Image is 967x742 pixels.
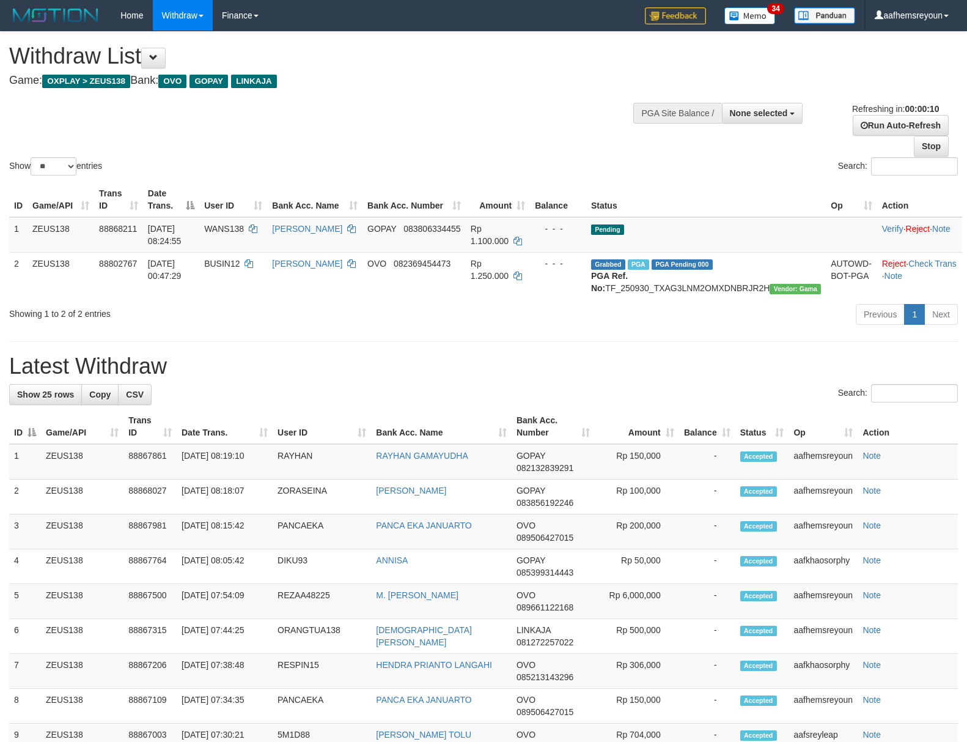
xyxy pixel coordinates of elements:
[530,182,586,217] th: Balance
[679,480,735,514] td: -
[740,486,777,497] span: Accepted
[679,689,735,724] td: -
[862,590,881,600] a: Note
[267,182,362,217] th: Bank Acc. Name: activate to sort column ascending
[9,514,41,549] td: 3
[9,252,28,299] td: 2
[740,730,777,741] span: Accepted
[9,182,28,217] th: ID
[517,603,573,612] span: Copy 089661122168 to clipboard
[9,654,41,689] td: 7
[789,619,858,654] td: aafhemsreyoun
[376,555,408,565] a: ANNISA
[924,304,958,325] a: Next
[9,217,28,253] td: 1
[517,521,535,530] span: OVO
[517,695,535,705] span: OVO
[367,224,396,234] span: GOPAY
[789,480,858,514] td: aafhemsreyoun
[99,224,137,234] span: 88868211
[789,514,858,549] td: aafhemsreyoun
[9,75,633,87] h4: Game: Bank:
[652,259,713,270] span: PGA Pending
[471,224,509,246] span: Rp 1.100.000
[517,533,573,543] span: Copy 089506427015 to clipboard
[740,521,777,532] span: Accepted
[273,689,371,724] td: PANCAEKA
[517,568,573,577] span: Copy 085399314443 to clipboard
[123,584,177,619] td: 88867500
[376,590,458,600] a: M. [PERSON_NAME]
[9,44,633,69] h1: Withdraw List
[28,182,94,217] th: Game/API: activate to sort column ascending
[17,390,74,399] span: Show 25 rows
[517,707,573,717] span: Copy 089506427015 to clipboard
[204,259,240,269] span: BUSIN12
[882,259,906,269] a: Reject
[376,625,472,647] a: [DEMOGRAPHIC_DATA][PERSON_NAME]
[906,224,930,234] a: Reject
[858,409,958,444] th: Action
[535,223,581,235] div: - - -
[273,584,371,619] td: REZAA48225
[591,259,625,270] span: Grabbed
[177,584,273,619] td: [DATE] 07:54:09
[595,654,678,689] td: Rp 306,000
[376,660,492,670] a: HENDRA PRIANTO LANGAHI
[118,384,152,405] a: CSV
[628,259,649,270] span: Marked by aafsreyleap
[41,444,123,480] td: ZEUS138
[9,354,958,379] h1: Latest Withdraw
[904,304,925,325] a: 1
[9,409,41,444] th: ID: activate to sort column descending
[877,252,962,299] td: · ·
[794,7,855,24] img: panduan.png
[595,689,678,724] td: Rp 150,000
[862,730,881,740] a: Note
[595,619,678,654] td: Rp 500,000
[41,549,123,584] td: ZEUS138
[908,259,957,269] a: Check Trans
[517,486,545,495] span: GOPAY
[679,514,735,549] td: -
[89,390,111,399] span: Copy
[9,689,41,724] td: 8
[679,584,735,619] td: -
[9,584,41,619] td: 5
[9,6,102,24] img: MOTION_logo.png
[517,637,573,647] span: Copy 081272257022 to clipboard
[789,409,858,444] th: Op: activate to sort column ascending
[862,660,881,670] a: Note
[871,384,958,403] input: Search:
[273,549,371,584] td: DIKU93
[884,271,903,281] a: Note
[595,549,678,584] td: Rp 50,000
[722,103,803,124] button: None selected
[724,7,776,24] img: Button%20Memo.svg
[645,7,706,24] img: Feedback.jpg
[517,463,573,473] span: Copy 082132839291 to clipboard
[517,672,573,682] span: Copy 085213143296 to clipboard
[862,521,881,530] a: Note
[789,444,858,480] td: aafhemsreyoun
[123,444,177,480] td: 88867861
[123,514,177,549] td: 88867981
[31,157,76,176] select: Showentries
[679,444,735,480] td: -
[517,451,545,461] span: GOPAY
[177,619,273,654] td: [DATE] 07:44:25
[471,259,509,281] span: Rp 1.250.000
[862,555,881,565] a: Note
[273,619,371,654] td: ORANGTUA138
[877,217,962,253] td: · ·
[730,108,788,118] span: None selected
[595,584,678,619] td: Rp 6,000,000
[905,104,939,114] strong: 00:00:10
[932,224,950,234] a: Note
[158,75,186,88] span: OVO
[272,259,342,269] a: [PERSON_NAME]
[826,182,877,217] th: Op: activate to sort column ascending
[9,444,41,480] td: 1
[177,654,273,689] td: [DATE] 07:38:48
[517,498,573,508] span: Copy 083856192246 to clipboard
